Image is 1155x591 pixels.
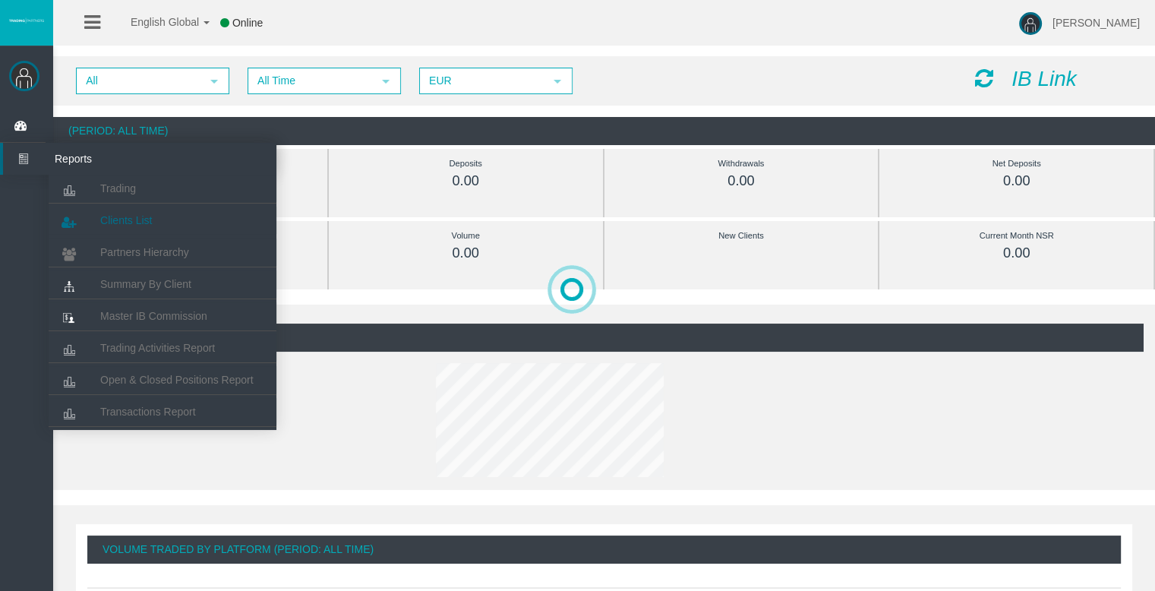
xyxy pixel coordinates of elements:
[49,398,276,425] a: Transactions Report
[639,172,844,190] div: 0.00
[49,207,276,234] a: Clients List
[249,69,372,93] span: All Time
[363,155,569,172] div: Deposits
[49,175,276,202] a: Trading
[49,366,276,393] a: Open & Closed Positions Report
[77,69,200,93] span: All
[100,406,196,418] span: Transactions Report
[914,172,1119,190] div: 0.00
[100,278,191,290] span: Summary By Client
[100,310,207,322] span: Master IB Commission
[49,334,276,362] a: Trading Activities Report
[421,69,544,93] span: EUR
[87,536,1121,564] div: Volume Traded By Platform (Period: All Time)
[100,374,254,386] span: Open & Closed Positions Report
[100,342,215,354] span: Trading Activities Report
[49,302,276,330] a: Master IB Commission
[43,143,192,175] span: Reports
[380,75,392,87] span: select
[975,68,993,89] i: Reload Dashboard
[49,270,276,298] a: Summary By Client
[208,75,220,87] span: select
[49,239,276,266] a: Partners Hierarchy
[1011,67,1077,90] i: IB Link
[914,155,1119,172] div: Net Deposits
[232,17,263,29] span: Online
[8,17,46,24] img: logo.svg
[100,214,152,226] span: Clients List
[363,245,569,262] div: 0.00
[100,182,136,194] span: Trading
[639,155,844,172] div: Withdrawals
[363,227,569,245] div: Volume
[100,246,189,258] span: Partners Hierarchy
[914,227,1119,245] div: Current Month NSR
[551,75,563,87] span: select
[111,16,199,28] span: English Global
[363,172,569,190] div: 0.00
[1019,12,1042,35] img: user-image
[3,143,276,175] a: Reports
[914,245,1119,262] div: 0.00
[1052,17,1140,29] span: [PERSON_NAME]
[639,227,844,245] div: New Clients
[53,117,1155,145] div: (Period: All Time)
